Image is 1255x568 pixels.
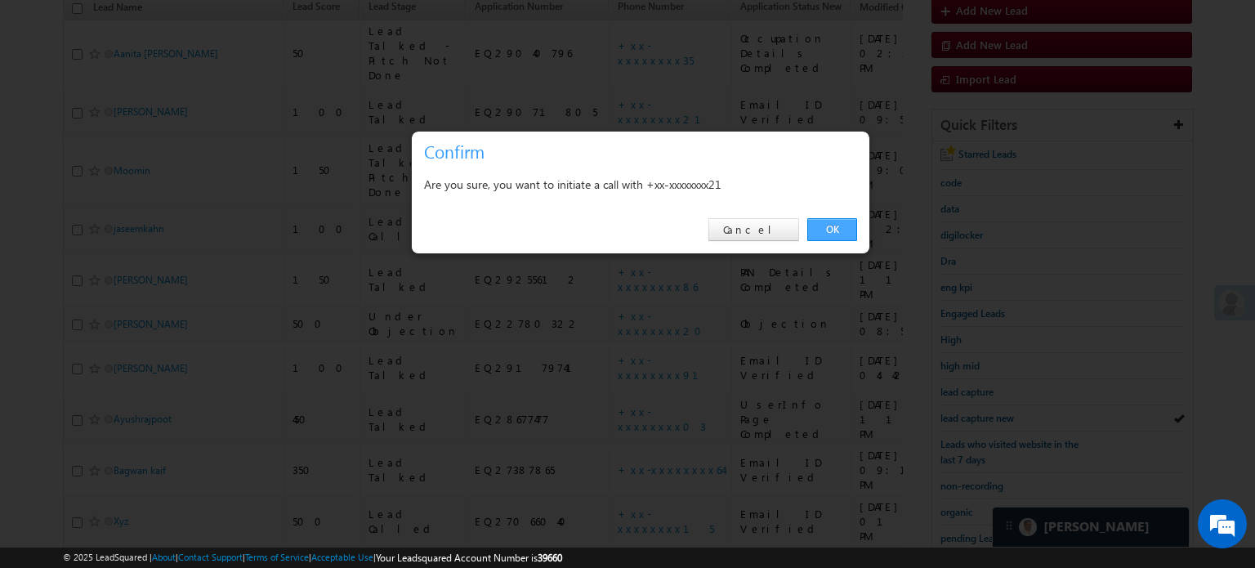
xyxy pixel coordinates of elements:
[245,552,309,562] a: Terms of Service
[424,137,864,166] h3: Confirm
[376,552,562,564] span: Your Leadsquared Account Number is
[63,550,562,566] span: © 2025 LeadSquared | | | | |
[311,552,373,562] a: Acceptable Use
[85,86,275,107] div: Chat with us now
[28,86,69,107] img: d_60004797649_company_0_60004797649
[222,445,297,467] em: Start Chat
[152,552,176,562] a: About
[538,552,562,564] span: 39660
[807,218,857,241] a: OK
[268,8,307,47] div: Minimize live chat window
[178,552,243,562] a: Contact Support
[21,151,298,431] textarea: Type your message and hit 'Enter'
[708,218,799,241] a: Cancel
[424,174,857,195] div: Are you sure, you want to initiate a call with +xx-xxxxxxxx21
